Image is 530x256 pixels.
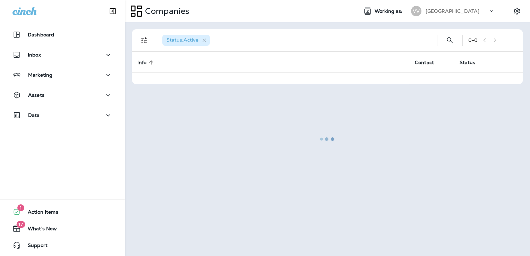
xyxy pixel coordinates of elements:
button: Data [7,108,118,122]
p: Assets [28,92,44,98]
button: Support [7,238,118,252]
button: Assets [7,88,118,102]
p: Companies [142,6,189,16]
div: VV [411,6,421,16]
button: 17What's New [7,222,118,236]
span: Support [21,242,48,251]
p: Dashboard [28,32,54,37]
button: 1Action Items [7,205,118,219]
p: [GEOGRAPHIC_DATA] [426,8,479,14]
span: Working as: [375,8,404,14]
button: Collapse Sidebar [103,4,122,18]
button: Dashboard [7,28,118,42]
p: Data [28,112,40,118]
span: 1 [17,204,24,211]
button: Marketing [7,68,118,82]
button: Settings [511,5,523,17]
p: Inbox [28,52,41,58]
button: Inbox [7,48,118,62]
span: 17 [16,221,25,228]
span: What's New [21,226,57,234]
p: Marketing [28,72,52,78]
span: Action Items [21,209,58,217]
